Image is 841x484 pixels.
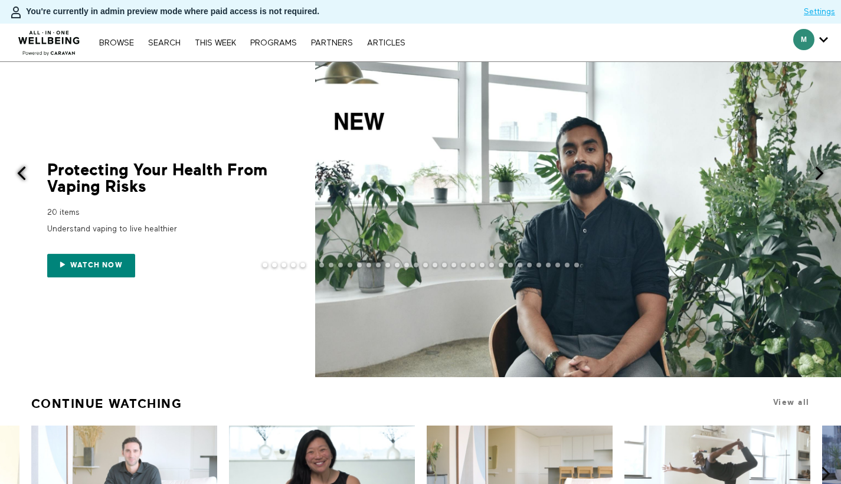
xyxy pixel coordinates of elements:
[773,398,810,407] a: View all
[93,39,140,47] a: Browse
[9,5,23,19] img: person-bdfc0eaa9744423c596e6e1c01710c89950b1dff7c83b5d61d716cfd8139584f.svg
[244,39,303,47] a: PROGRAMS
[361,39,411,47] a: ARTICLES
[305,39,359,47] a: PARTNERS
[14,22,85,57] img: CARAVAN
[784,24,837,61] div: Secondary
[189,39,242,47] a: THIS WEEK
[804,6,835,18] a: Settings
[142,39,186,47] a: Search
[93,37,411,48] nav: Primary
[31,391,182,416] a: Continue Watching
